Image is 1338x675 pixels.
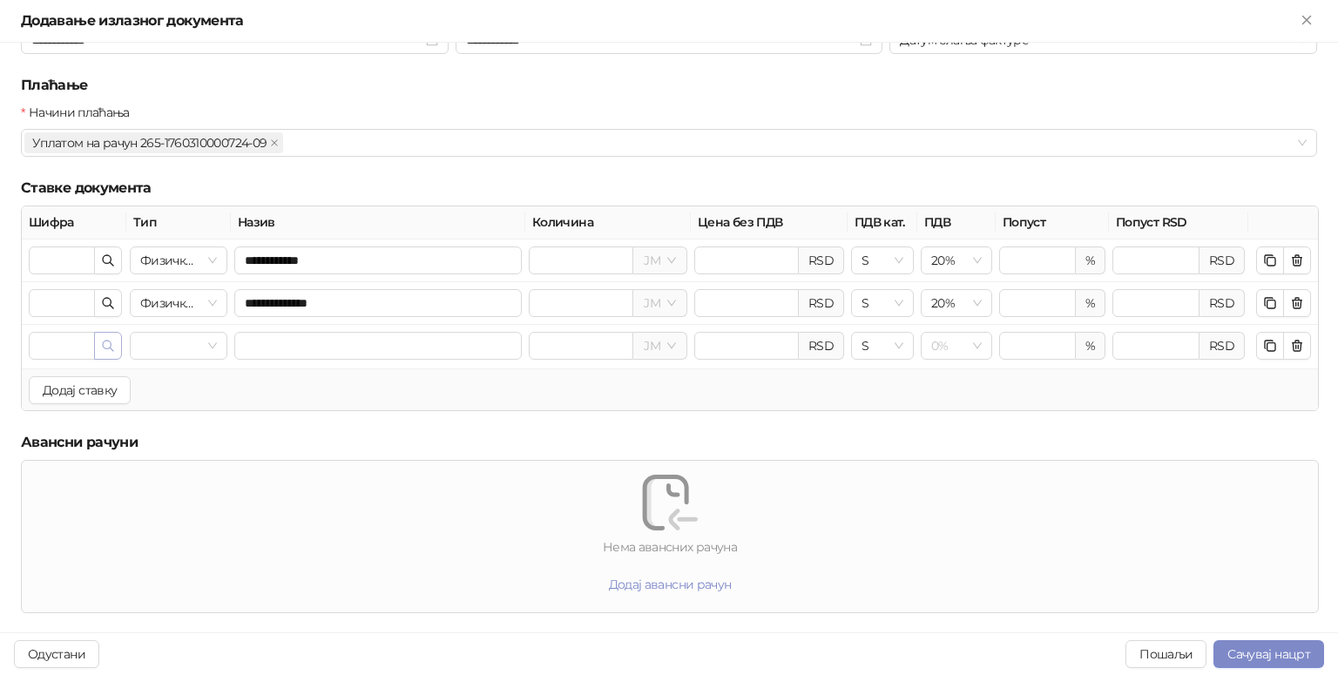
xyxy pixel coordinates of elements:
input: Назив [234,332,522,360]
td: ПДВ кат. [848,325,917,368]
input: Назив [234,246,522,274]
span: 20% [931,290,982,316]
div: RSD [1199,246,1245,274]
input: Шифра [30,290,94,316]
td: ПДВ [917,282,996,325]
th: Попуст RSD [1109,206,1248,240]
td: ПДВ кат. [848,240,917,282]
th: ПДВ [917,206,996,240]
td: Цена без ПДВ [691,325,848,368]
td: Попуст [996,325,1109,368]
td: Шифра [22,240,126,282]
td: Назив [231,240,525,282]
th: Цена без ПДВ [691,206,848,240]
h5: Ставке документа [21,178,1317,199]
th: ПДВ кат. [848,206,917,240]
div: RSD [1199,289,1245,317]
button: Сачувај нацрт [1213,640,1324,668]
div: RSD [799,246,844,274]
span: S [862,333,903,359]
td: Тип [126,325,231,368]
th: Шифра [22,206,126,240]
td: Цена без ПДВ [691,282,848,325]
input: Шифра [30,333,94,359]
td: Попуст [996,282,1109,325]
input: Назив [234,289,522,317]
th: Количина [525,206,691,240]
span: S [862,290,903,316]
span: Физички производ [140,290,217,316]
div: RSD [1199,332,1245,360]
td: Шифра [22,325,126,368]
td: Назив [231,282,525,325]
div: Нема авансних рачуна [22,537,1318,557]
input: Количина [530,333,632,359]
div: RSD [799,332,844,360]
span: Физички производ [140,247,217,273]
button: Close [1296,10,1317,31]
label: Начини плаћања [21,103,140,122]
td: Количина [525,325,691,368]
div: % [1076,332,1105,360]
button: Пошаљи [1125,640,1206,668]
span: Уплатом на рачун 265-1760310000724-09 [32,133,267,152]
input: Количина [530,290,632,316]
button: Одустани [14,640,99,668]
div: % [1076,289,1105,317]
td: Тип [126,240,231,282]
button: Додај авансни рачун [595,570,746,598]
td: Тип [126,282,231,325]
input: Цена без ПДВ [695,290,798,316]
th: Тип [126,206,231,240]
span: Додај ставку [43,382,117,398]
input: Попуст RSD [1113,247,1199,273]
span: S [862,247,903,273]
h5: Плаћање [21,75,1317,96]
th: Назив [231,206,525,240]
input: Попуст [1000,247,1075,273]
td: Цена без ПДВ [691,240,848,282]
h5: Авансни рачуни [21,432,1317,453]
input: Попуст RSD [1113,290,1199,316]
td: Попуст RSD [1109,325,1248,368]
td: Попуст RSD [1109,240,1248,282]
input: Цена без ПДВ [695,333,798,359]
td: Попуст RSD [1109,282,1248,325]
input: Количина [530,247,632,273]
td: Количина [525,282,691,325]
div: % [1076,246,1105,274]
th: Попуст [996,206,1109,240]
input: Шифра [30,247,94,273]
td: ПДВ кат. [848,282,917,325]
span: 20% [931,247,982,273]
td: Шифра [22,282,126,325]
input: Попуст [1000,333,1075,359]
input: Попуст [1000,290,1075,316]
button: Додај ставку [29,376,131,404]
input: Цена без ПДВ [695,247,798,273]
span: close [270,138,279,147]
td: Количина [525,240,691,282]
td: Попуст [996,240,1109,282]
td: Назив [231,325,525,368]
span: Додај авансни рачун [609,577,732,592]
td: ПДВ [917,325,996,368]
td: ПДВ [917,240,996,282]
div: Додавање излазног документа [21,10,1296,31]
input: Попуст RSD [1113,333,1199,359]
div: RSD [799,289,844,317]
